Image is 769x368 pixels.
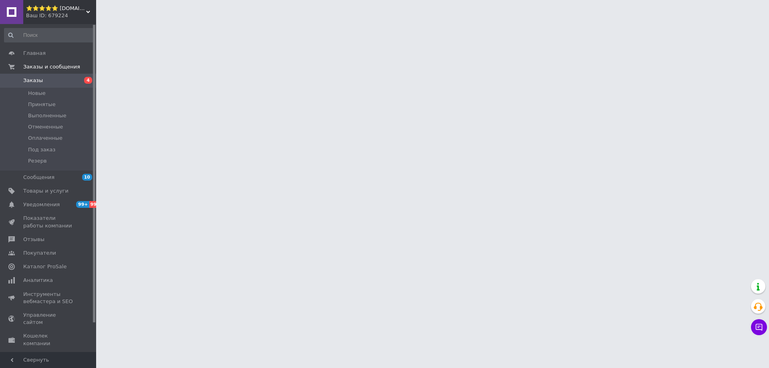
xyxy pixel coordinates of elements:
[23,215,74,229] span: Показатели работы компании
[82,174,92,181] span: 10
[23,187,68,195] span: Товары и услуги
[28,157,47,165] span: Резерв
[28,135,62,142] span: Оплаченные
[23,77,43,84] span: Заказы
[23,312,74,326] span: Управление сайтом
[23,63,80,70] span: Заказы и сообщения
[23,277,53,284] span: Аналитика
[28,112,66,119] span: Выполненные
[28,90,46,97] span: Новые
[23,174,54,181] span: Сообщения
[89,201,103,208] span: 99+
[23,291,74,305] span: Инструменты вебмастера и SEO
[28,101,56,108] span: Принятые
[751,319,767,335] button: Чат с покупателем
[23,332,74,347] span: Кошелек компании
[23,201,60,208] span: Уведомления
[26,5,86,12] span: ⭐️⭐️⭐️⭐️⭐️ Lots24.com.ua
[76,201,89,208] span: 99+
[23,263,66,270] span: Каталог ProSale
[84,77,92,84] span: 4
[4,28,95,42] input: Поиск
[23,50,46,57] span: Главная
[28,146,55,153] span: Под заказ
[28,123,63,131] span: Отмененные
[23,236,44,243] span: Отзывы
[26,12,96,19] div: Ваш ID: 679224
[23,249,56,257] span: Покупатели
